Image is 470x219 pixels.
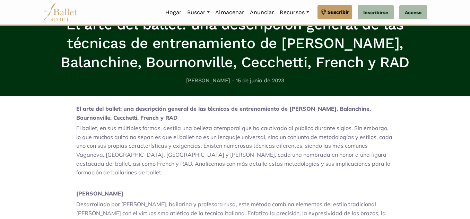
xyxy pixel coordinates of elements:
a: Acceso [399,5,427,20]
font: Buscar [187,9,206,16]
font: Inscribirse [363,10,388,15]
font: [PERSON_NAME] [76,190,123,197]
a: Buscar [184,5,212,20]
a: Recursos [277,5,312,20]
a: Hogar [163,5,184,20]
a: Inscribirse [358,5,394,20]
font: El ballet, en sus múltiples formas, destila una belleza atemporal que ha cautivado al público dur... [76,125,392,176]
font: Acceso [405,10,421,15]
font: El arte del ballet: una descripción general de las técnicas de entrenamiento de [PERSON_NAME], Ba... [76,105,371,121]
font: Almacenar [215,9,244,16]
font: [PERSON_NAME] - 15 de junio de 2023 [186,77,284,84]
a: Anunciar [247,5,277,20]
font: Anunciar [250,9,274,16]
font: Suscribir [328,9,349,15]
img: gem.svg [321,8,326,16]
font: Recursos [280,9,305,16]
a: Almacenar [212,5,247,20]
font: Hogar [165,9,182,16]
a: Suscribir [317,5,352,19]
font: El arte del ballet: una descripción general de las técnicas de entrenamiento de [PERSON_NAME], Ba... [61,16,409,71]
